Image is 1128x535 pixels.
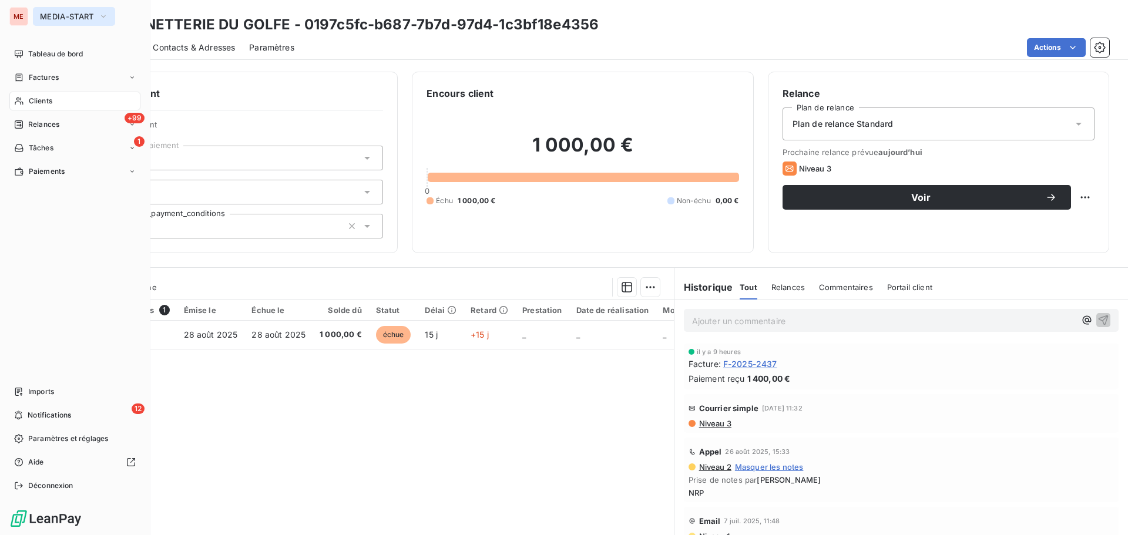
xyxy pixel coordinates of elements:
span: 1 000,00 € [320,329,362,341]
img: Logo LeanPay [9,509,82,528]
span: Déconnexion [28,480,73,491]
span: Clients [29,96,52,106]
span: Courrier simple [699,403,758,413]
span: [DATE] 11:32 [762,405,803,412]
span: _ [522,329,526,339]
span: Tâches [29,143,53,153]
span: échue [376,326,411,344]
span: Niveau 2 [698,462,731,472]
span: Masquer les notes [735,462,804,472]
span: 26 août 2025, 15:33 [725,448,790,455]
span: Notifications [28,410,71,420]
div: Émise le [184,305,238,315]
h6: Informations client [71,86,383,100]
span: 12 [132,403,145,414]
span: Paramètres et réglages [28,433,108,444]
span: Relances [771,282,805,292]
span: 15 j [425,329,438,339]
span: 1 400,00 € [747,372,791,385]
span: _ [576,329,580,339]
span: Tableau de bord [28,49,83,59]
div: Délai [425,305,456,315]
span: Niveau 3 [698,419,731,428]
input: Ajouter une valeur [147,221,157,231]
div: Moyen Paiement [663,305,727,315]
span: Contacts & Adresses [153,42,235,53]
h3: LA LUNETTERIE DU GOLFE - 0197c5fc-b687-7b7d-97d4-1c3bf18e4356 [103,14,599,35]
span: _ [663,329,666,339]
span: Relances [28,119,59,130]
span: +99 [125,113,145,123]
span: 0 [425,186,429,196]
span: Commentaires [819,282,873,292]
span: 28 août 2025 [251,329,305,339]
span: Facture : [689,358,721,370]
span: Portail client [887,282,932,292]
span: Paiements [29,166,65,177]
div: Prestation [522,305,562,315]
span: [PERSON_NAME] [757,475,821,484]
span: +15 j [471,329,489,339]
div: Solde dû [320,305,362,315]
span: Non-échu [677,196,711,206]
h6: Historique [674,280,733,294]
span: aujourd’hui [878,147,922,157]
span: 28 août 2025 [184,329,238,339]
span: Appel [699,447,722,456]
span: Imports [28,386,54,397]
span: F-2025-2437 [723,358,777,370]
span: Tout [740,282,757,292]
h6: Encours client [427,86,493,100]
span: 7 juil. 2025, 11:48 [724,517,780,524]
span: Échu [436,196,453,206]
span: Niveau 3 [799,164,831,173]
span: 1 [134,136,145,147]
span: Email [699,516,721,526]
div: Statut [376,305,411,315]
span: MEDIA-START [40,12,94,21]
button: Voir [783,185,1071,210]
button: Actions [1027,38,1086,57]
span: 0,00 € [716,196,739,206]
span: Prise de notes par [689,475,1114,484]
span: NRP [689,488,1114,497]
span: 1 [159,305,170,315]
iframe: Intercom live chat [1088,495,1116,523]
span: 1 000,00 € [458,196,496,206]
a: Aide [9,453,140,472]
span: Aide [28,457,44,467]
div: Date de réalisation [576,305,649,315]
div: ME [9,7,28,26]
span: Factures [29,72,59,83]
span: Propriétés Client [95,120,383,136]
span: Voir [797,193,1045,202]
div: Échue le [251,305,305,315]
span: Paiement reçu [689,372,745,385]
h2: 1 000,00 € [427,133,738,169]
span: il y a 9 heures [697,348,741,355]
span: Plan de relance Standard [793,118,894,130]
div: Retard [471,305,508,315]
span: Paramètres [249,42,294,53]
span: Prochaine relance prévue [783,147,1095,157]
h6: Relance [783,86,1095,100]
